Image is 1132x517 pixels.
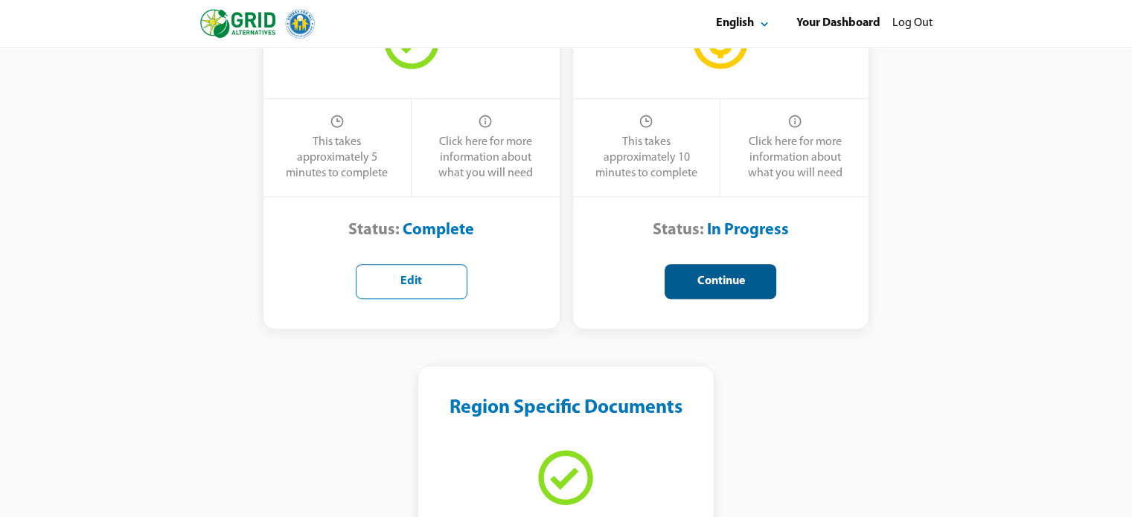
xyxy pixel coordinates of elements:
[348,221,403,240] div: Status:
[892,16,933,31] div: Log Out
[368,274,455,289] div: Edit
[356,264,467,299] button: Edit
[707,221,789,240] div: In Progress
[450,396,682,421] div: Region Specific Documents
[677,274,764,289] div: Continue
[653,221,707,240] div: Status:
[588,135,706,182] div: This takes approximately 10 minutes to complete
[403,221,474,240] div: Complete
[426,135,545,182] div: Click here for more information about what you will need
[665,264,776,299] button: Continue
[735,135,854,182] div: Click here for more information about what you will need
[200,9,315,39] img: logo
[716,16,754,31] div: English
[796,16,880,31] div: Your Dashboard
[278,135,396,182] div: This takes approximately 5 minutes to complete
[703,6,784,41] button: Select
